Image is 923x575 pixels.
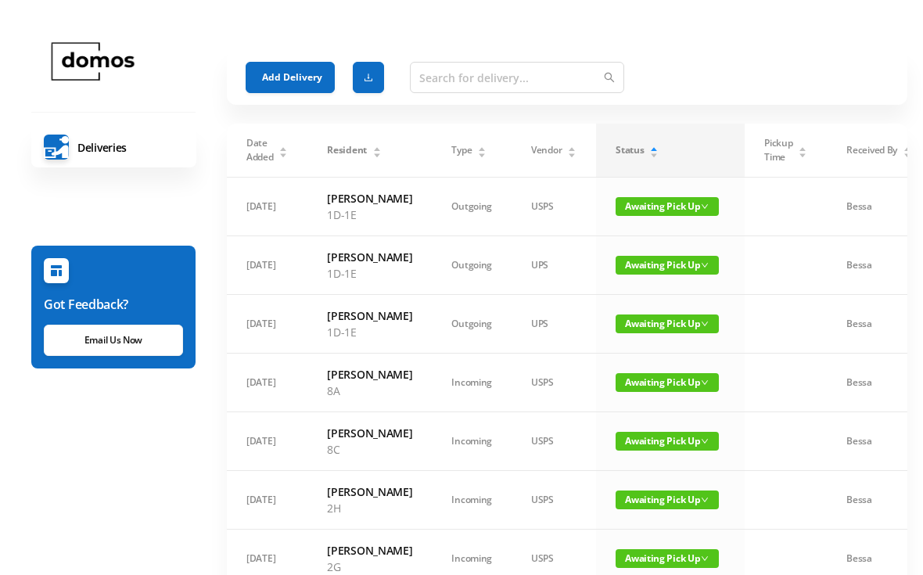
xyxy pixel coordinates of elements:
[327,143,367,157] span: Resident
[531,143,562,157] span: Vendor
[616,491,719,509] span: Awaiting Pick Up
[798,145,807,154] div: Sort
[327,483,412,500] h6: [PERSON_NAME]
[353,62,384,93] button: icon: download
[649,145,659,154] div: Sort
[279,151,288,156] i: icon: caret-down
[327,307,412,324] h6: [PERSON_NAME]
[616,432,719,451] span: Awaiting Pick Up
[799,151,807,156] i: icon: caret-down
[327,559,412,575] p: 2G
[616,549,719,568] span: Awaiting Pick Up
[327,441,412,458] p: 8C
[44,295,183,314] h6: Got Feedback?
[903,145,912,154] div: Sort
[327,542,412,559] h6: [PERSON_NAME]
[327,425,412,441] h6: [PERSON_NAME]
[227,412,307,471] td: [DATE]
[701,496,709,504] i: icon: down
[327,190,412,207] h6: [PERSON_NAME]
[246,136,274,164] span: Date Added
[372,145,382,154] div: Sort
[650,151,659,156] i: icon: caret-down
[567,145,576,154] div: Sort
[478,151,487,156] i: icon: caret-down
[846,143,897,157] span: Received By
[701,555,709,562] i: icon: down
[616,197,719,216] span: Awaiting Pick Up
[327,366,412,383] h6: [PERSON_NAME]
[227,295,307,354] td: [DATE]
[512,178,596,236] td: USPS
[327,500,412,516] p: 2H
[478,145,487,149] i: icon: caret-up
[701,261,709,269] i: icon: down
[432,178,512,236] td: Outgoing
[701,437,709,445] i: icon: down
[44,325,183,356] a: Email Us Now
[512,354,596,412] td: USPS
[227,236,307,295] td: [DATE]
[799,145,807,149] i: icon: caret-up
[432,295,512,354] td: Outgoing
[278,145,288,154] div: Sort
[512,471,596,530] td: USPS
[227,354,307,412] td: [DATE]
[327,324,412,340] p: 1D-1E
[372,151,381,156] i: icon: caret-down
[410,62,624,93] input: Search for delivery...
[477,145,487,154] div: Sort
[432,412,512,471] td: Incoming
[227,178,307,236] td: [DATE]
[31,127,196,167] a: Deliveries
[604,72,615,83] i: icon: search
[432,354,512,412] td: Incoming
[650,145,659,149] i: icon: caret-up
[512,236,596,295] td: UPS
[903,145,911,149] i: icon: caret-up
[616,143,644,157] span: Status
[764,136,792,164] span: Pickup Time
[451,143,472,157] span: Type
[372,145,381,149] i: icon: caret-up
[432,236,512,295] td: Outgoing
[279,145,288,149] i: icon: caret-up
[903,151,911,156] i: icon: caret-down
[616,373,719,392] span: Awaiting Pick Up
[327,383,412,399] p: 8A
[227,471,307,530] td: [DATE]
[432,471,512,530] td: Incoming
[568,151,576,156] i: icon: caret-down
[512,412,596,471] td: USPS
[246,62,335,93] button: Add Delivery
[568,145,576,149] i: icon: caret-up
[327,265,412,282] p: 1D-1E
[512,295,596,354] td: UPS
[616,256,719,275] span: Awaiting Pick Up
[327,207,412,223] p: 1D-1E
[701,320,709,328] i: icon: down
[327,249,412,265] h6: [PERSON_NAME]
[616,314,719,333] span: Awaiting Pick Up
[701,379,709,386] i: icon: down
[701,203,709,210] i: icon: down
